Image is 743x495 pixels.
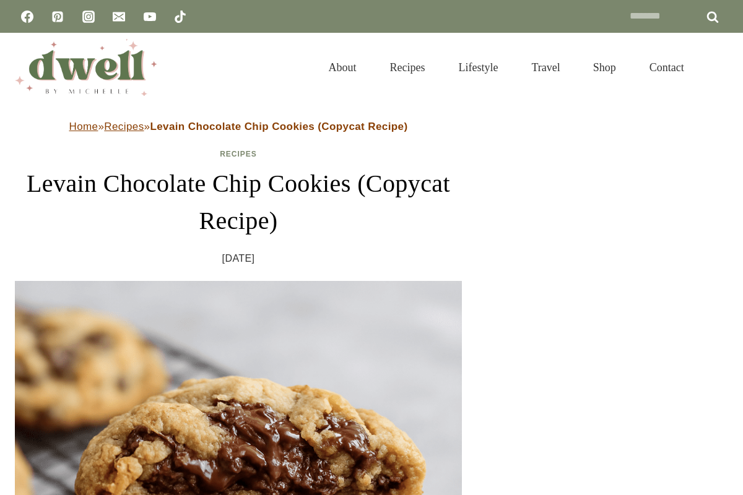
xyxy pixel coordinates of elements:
a: Email [106,4,131,29]
a: Recipes [373,46,441,89]
a: Contact [633,46,701,89]
a: Travel [515,46,576,89]
a: About [311,46,373,89]
time: [DATE] [222,249,255,268]
strong: Levain Chocolate Chip Cookies (Copycat Recipe) [150,121,407,132]
img: DWELL by michelle [15,39,157,96]
a: Recipes [104,121,144,132]
h1: Levain Chocolate Chip Cookies (Copycat Recipe) [15,165,462,239]
a: Facebook [15,4,40,29]
a: Lifestyle [441,46,515,89]
button: View Search Form [707,57,728,78]
span: » » [69,121,408,132]
a: Recipes [220,150,257,158]
a: Home [69,121,98,132]
a: Pinterest [45,4,70,29]
a: TikTok [168,4,193,29]
nav: Primary Navigation [311,46,701,89]
a: Instagram [76,4,101,29]
a: Shop [576,46,633,89]
a: YouTube [137,4,162,29]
